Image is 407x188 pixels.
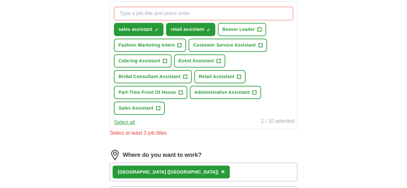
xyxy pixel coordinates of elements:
button: Retail Assistant [194,70,245,83]
span: retail assistant [171,26,204,33]
label: Where do you want to work? [123,151,201,159]
button: Beaver Leader [218,23,266,36]
span: Part-Time Front Of House [118,89,176,96]
button: Catering Assistant [114,54,171,67]
span: Event Assistant [179,58,214,64]
button: Administrative Assistant [190,86,261,99]
strong: [GEOGRAPHIC_DATA] [118,169,166,175]
span: × [221,168,225,175]
input: Type a job title and press enter [114,7,293,20]
span: Fashion Marketing Intern [118,42,175,49]
button: Customer Service Assistant [189,39,267,52]
span: sales assistant [118,26,152,33]
button: Event Assistant [174,54,225,67]
div: 2 / 10 selected [261,117,294,126]
div: Select at least 3 job titles [110,129,297,137]
button: × [221,167,225,177]
button: Fashion Marketing Intern [114,39,186,52]
button: Bridal Consultant Assistant [114,70,192,83]
button: sales assistant✓ [114,23,163,36]
span: ([GEOGRAPHIC_DATA]) [167,169,218,175]
span: Bridal Consultant Assistant [118,73,180,80]
span: Beaver Leader [222,26,255,33]
button: Part-Time Front Of House [114,86,187,99]
button: retail assistant✓ [166,23,215,36]
span: ✓ [207,27,210,32]
span: Catering Assistant [118,58,160,64]
button: Select all [114,119,135,126]
span: ✓ [155,27,159,32]
span: Administrative Assistant [194,89,250,96]
span: Sales Assistant [118,105,153,112]
span: Retail Assistant [199,73,234,80]
img: location.png [110,150,120,160]
button: Sales Assistant [114,102,164,115]
span: Customer Service Assistant [193,42,256,49]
